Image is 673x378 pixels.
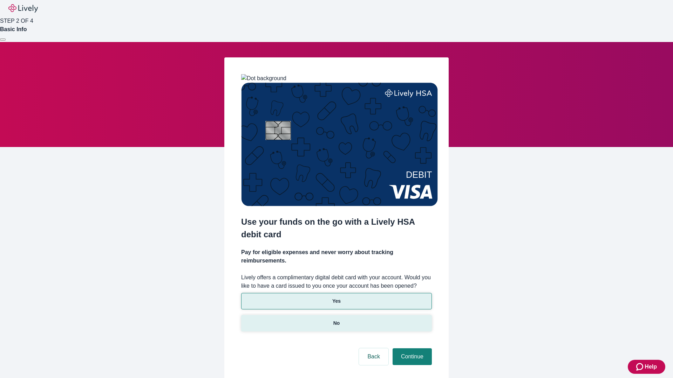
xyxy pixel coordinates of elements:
[333,320,340,327] p: No
[645,363,657,371] span: Help
[359,348,388,365] button: Back
[628,360,665,374] button: Zendesk support iconHelp
[393,348,432,365] button: Continue
[241,74,286,83] img: Dot background
[241,293,432,309] button: Yes
[241,83,438,206] img: Debit card
[8,4,38,13] img: Lively
[636,363,645,371] svg: Zendesk support icon
[241,273,432,290] label: Lively offers a complimentary digital debit card with your account. Would you like to have a card...
[241,315,432,331] button: No
[241,216,432,241] h2: Use your funds on the go with a Lively HSA debit card
[332,297,341,305] p: Yes
[241,248,432,265] h4: Pay for eligible expenses and never worry about tracking reimbursements.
